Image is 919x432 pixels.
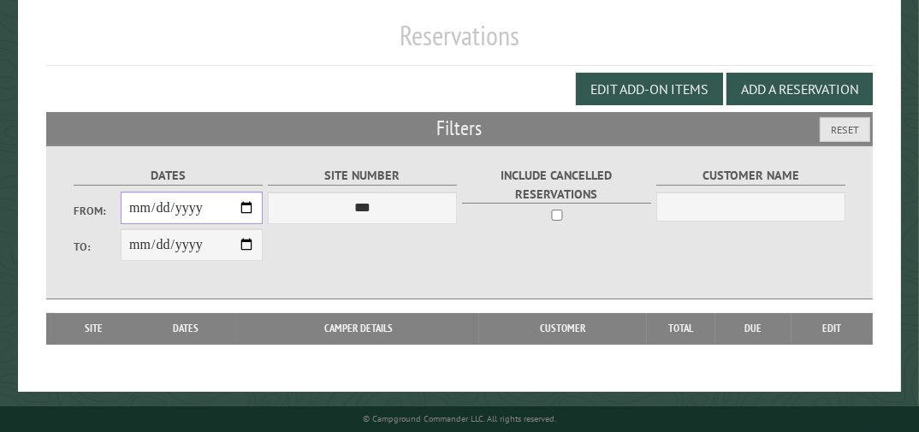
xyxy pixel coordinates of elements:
button: Add a Reservation [726,73,873,105]
label: From: [74,203,121,219]
th: Total [647,313,715,344]
small: © Campground Commander LLC. All rights reserved. [363,413,556,424]
button: Reset [820,117,870,142]
th: Site [55,313,133,344]
label: Site Number [268,166,457,186]
label: Customer Name [656,166,845,186]
h2: Filters [46,112,874,145]
label: Include Cancelled Reservations [462,166,651,204]
th: Camper Details [237,313,479,344]
th: Customer [479,313,647,344]
label: To: [74,239,121,255]
label: Dates [74,166,263,186]
th: Edit [792,313,874,344]
h1: Reservations [46,19,874,66]
th: Due [715,313,792,344]
button: Edit Add-on Items [576,73,723,105]
th: Dates [133,313,237,344]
